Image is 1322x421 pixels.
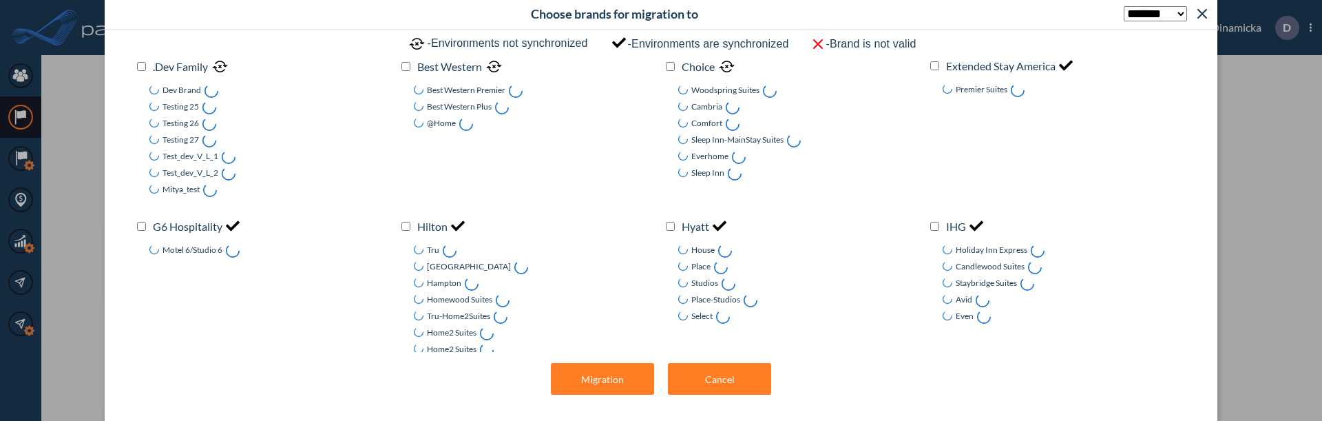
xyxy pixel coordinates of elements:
[153,59,208,75] label: .Dev Family
[956,294,972,306] label: Avid
[211,58,229,75] img: closeCross-9ee6e1c1.png
[162,101,199,113] label: Testing 25
[682,218,709,235] label: Hyatt
[162,134,199,146] label: Testing 27
[417,218,448,235] label: Hilton
[427,101,492,113] label: Best Western Plus
[551,363,654,395] button: Migration
[668,363,771,395] button: Cancel
[427,260,511,273] label: [GEOGRAPHIC_DATA]
[427,294,492,306] label: Homewood Suites
[691,167,724,179] label: Sleep Inn
[969,219,983,233] img: checkMark-42faf6fa.png
[691,244,715,256] label: House
[427,327,476,339] label: Home2 Suites
[956,277,1017,289] label: Staybridge Suites
[691,84,759,96] label: Woodspring Suites
[691,150,728,163] label: Everhome
[162,117,199,130] label: Testing 26
[226,219,240,233] img: checkMark-42faf6fa.png
[1059,59,1073,72] img: checkMark-42faf6fa.png
[427,343,476,356] label: Home2 Suites
[691,277,718,289] label: Studios
[162,167,218,179] label: Test_dev_V_L_2
[162,244,222,256] label: Motel 6/Studio 6
[691,294,740,306] label: Place-Studios
[427,310,490,322] label: Tru-Home2Suites
[946,218,966,235] label: IHG
[485,58,503,75] img: closeCross-9ee6e1c1.png
[691,310,713,322] label: Select
[956,83,1007,96] label: Premier Suites
[162,84,201,96] label: Dev Brand
[162,183,200,196] label: Mitya_test
[691,134,784,146] label: Sleep Inn-MainStay Suites
[691,117,722,130] label: Comfort
[162,150,218,163] label: Test_dev_V_L_1
[427,277,461,289] label: Hampton
[946,58,1056,74] label: Extended Stay America
[956,260,1025,273] label: Candlewood Suites
[691,101,722,113] label: Cambria
[956,310,974,322] label: Even
[713,219,726,233] img: checkMark-42faf6fa.png
[153,218,222,235] label: G6 Hospitality
[451,219,465,233] img: checkMark-42faf6fa.png
[427,117,456,130] label: @Home
[682,59,715,75] label: Choice
[956,244,1027,256] label: Holiday Inn Express
[718,58,735,75] img: closeCross-9ee6e1c1.png
[417,59,482,75] label: Best Western
[691,260,711,273] label: Place
[427,84,505,96] label: Best Western Premier
[427,244,439,256] label: Tru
